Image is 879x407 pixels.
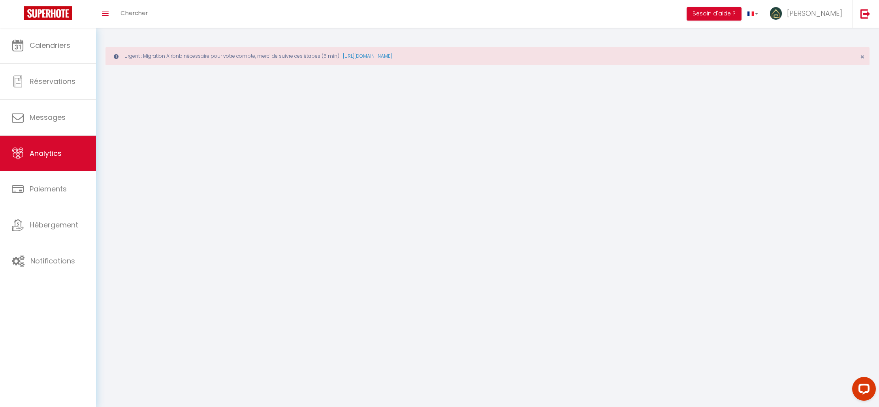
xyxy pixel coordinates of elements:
img: Super Booking [24,6,72,20]
a: [URL][DOMAIN_NAME] [343,53,392,59]
span: Chercher [120,9,148,17]
span: Notifications [30,256,75,266]
div: Urgent : Migration Airbnb nécessaire pour votre compte, merci de suivre ces étapes (5 min) - [105,47,870,65]
span: Analytics [30,148,62,158]
img: logout [860,9,870,19]
span: Réservations [30,76,75,86]
span: Messages [30,112,66,122]
span: Hébergement [30,220,78,230]
span: [PERSON_NAME] [787,8,842,18]
span: Calendriers [30,40,70,50]
button: Close [860,53,864,61]
iframe: LiveChat chat widget [846,374,879,407]
img: ... [770,7,782,20]
span: Paiements [30,184,67,194]
button: Besoin d'aide ? [687,7,742,21]
span: × [860,52,864,62]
